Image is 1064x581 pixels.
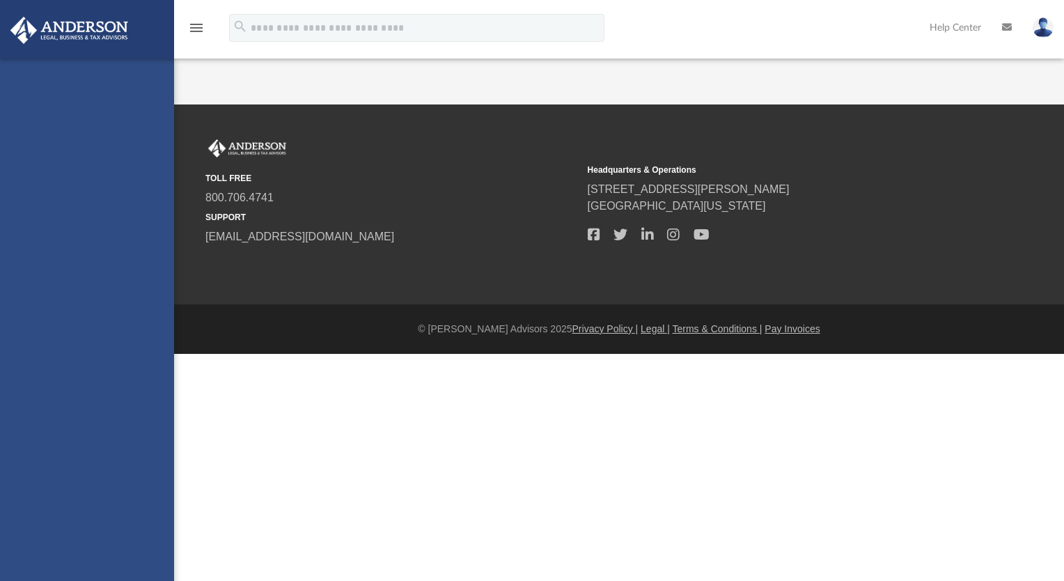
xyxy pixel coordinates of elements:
a: Terms & Conditions | [673,323,762,334]
a: [GEOGRAPHIC_DATA][US_STATE] [588,200,766,212]
i: menu [188,20,205,36]
small: Headquarters & Operations [588,164,960,176]
img: Anderson Advisors Platinum Portal [205,139,289,157]
div: © [PERSON_NAME] Advisors 2025 [174,322,1064,336]
a: Legal | [641,323,670,334]
a: [EMAIL_ADDRESS][DOMAIN_NAME] [205,231,394,242]
img: Anderson Advisors Platinum Portal [6,17,132,44]
img: User Pic [1033,17,1054,38]
a: menu [188,26,205,36]
small: TOLL FREE [205,172,578,185]
a: Privacy Policy | [572,323,639,334]
i: search [233,19,248,34]
a: Pay Invoices [765,323,820,334]
small: SUPPORT [205,211,578,224]
a: [STREET_ADDRESS][PERSON_NAME] [588,183,790,195]
a: 800.706.4741 [205,192,274,203]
